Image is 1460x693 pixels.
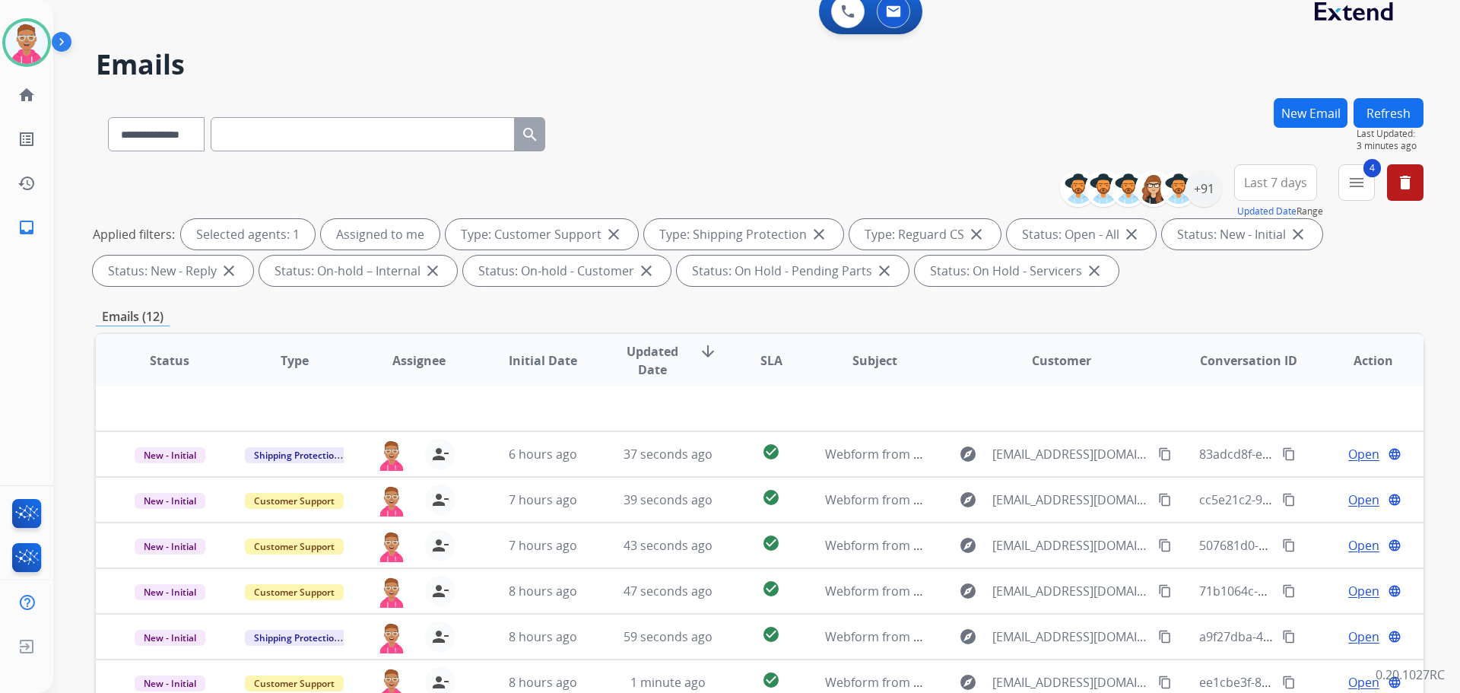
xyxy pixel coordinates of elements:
p: Emails (12) [96,307,170,326]
mat-icon: arrow_downward [699,342,717,361]
span: Assignee [392,351,446,370]
div: Selected agents: 1 [181,219,315,250]
span: [EMAIL_ADDRESS][DOMAIN_NAME] [992,536,1149,555]
span: cc5e21c2-9e63-4b88-830f-fec44ac6454b [1199,491,1425,508]
div: Status: Open - All [1007,219,1156,250]
span: Webform from [EMAIL_ADDRESS][DOMAIN_NAME] on [DATE] [825,537,1170,554]
span: 507681d0-7137-4f0a-9cbc-019c59474946 [1199,537,1430,554]
mat-icon: check_circle [762,534,780,552]
mat-icon: explore [959,536,977,555]
mat-icon: content_copy [1158,539,1172,552]
span: 8 hours ago [509,628,577,645]
mat-icon: close [424,262,442,280]
div: +91 [1185,170,1222,207]
mat-icon: close [1085,262,1103,280]
span: Type [281,351,309,370]
mat-icon: language [1388,630,1401,644]
span: 83adcd8f-efcf-45c5-a95e-0adfce9aa5ca [1199,446,1420,463]
span: [EMAIL_ADDRESS][DOMAIN_NAME] [992,628,1149,646]
span: New - Initial [135,584,205,600]
mat-icon: inbox [17,218,36,237]
span: Open [1348,491,1379,509]
div: Status: On Hold - Pending Parts [677,256,909,286]
mat-icon: content_copy [1158,630,1172,644]
span: Open [1348,445,1379,463]
span: SLA [760,351,782,370]
h2: Emails [96,49,1423,80]
span: New - Initial [135,630,205,646]
mat-icon: language [1388,584,1401,598]
img: agent-avatar [376,576,407,608]
div: Type: Shipping Protection [644,219,843,250]
span: 59 seconds ago [624,628,713,645]
span: Customer [1032,351,1091,370]
mat-icon: person_remove [431,628,449,646]
mat-icon: language [1388,447,1401,461]
span: New - Initial [135,447,205,463]
span: Open [1348,582,1379,600]
span: 43 seconds ago [624,537,713,554]
mat-icon: content_copy [1282,447,1296,461]
mat-icon: person_remove [431,673,449,691]
div: Status: On Hold - Servicers [915,256,1119,286]
mat-icon: close [810,225,828,243]
mat-icon: check_circle [762,443,780,461]
span: Range [1237,205,1323,218]
span: Status [150,351,189,370]
mat-icon: close [637,262,655,280]
span: Updated Date [618,342,687,379]
mat-icon: close [967,225,985,243]
span: Subject [852,351,897,370]
span: Last 7 days [1244,180,1307,186]
span: Shipping Protection [245,630,349,646]
span: Customer Support [245,493,344,509]
span: Webform from [EMAIL_ADDRESS][DOMAIN_NAME] on [DATE] [825,674,1170,691]
mat-icon: explore [959,582,977,600]
mat-icon: content_copy [1158,584,1172,598]
div: Type: Reguard CS [849,219,1001,250]
img: agent-avatar [376,530,407,562]
div: Status: On-hold - Customer [463,256,671,286]
mat-icon: close [875,262,893,280]
span: Open [1348,628,1379,646]
mat-icon: content_copy [1158,447,1172,461]
mat-icon: language [1388,493,1401,507]
span: 3 minutes ago [1357,140,1423,152]
span: 47 seconds ago [624,583,713,599]
mat-icon: content_copy [1282,493,1296,507]
mat-icon: check_circle [762,671,780,689]
mat-icon: explore [959,628,977,646]
mat-icon: language [1388,539,1401,552]
mat-icon: close [220,262,238,280]
span: a9f27dba-4f65-4c81-8016-a0451400c752 [1199,628,1427,645]
span: Open [1348,536,1379,555]
span: Customer Support [245,676,344,691]
mat-icon: content_copy [1282,539,1296,552]
mat-icon: check_circle [762,580,780,598]
img: avatar [5,21,48,64]
mat-icon: explore [959,673,977,691]
span: Initial Date [509,351,577,370]
span: [EMAIL_ADDRESS][DOMAIN_NAME] [992,582,1149,600]
mat-icon: person_remove [431,491,449,509]
span: Webform from [EMAIL_ADDRESS][DOMAIN_NAME] on [DATE] [825,446,1170,463]
mat-icon: content_copy [1158,676,1172,689]
button: Updated Date [1237,205,1297,218]
mat-icon: list_alt [17,130,36,148]
mat-icon: person_remove [431,582,449,600]
div: Status: New - Reply [93,256,253,286]
span: Webform from [EMAIL_ADDRESS][DOMAIN_NAME] on [DATE] [825,583,1170,599]
span: [EMAIL_ADDRESS][DOMAIN_NAME] [992,445,1149,463]
mat-icon: close [1122,225,1141,243]
div: Status: On-hold – Internal [259,256,457,286]
button: Last 7 days [1234,164,1317,201]
mat-icon: person_remove [431,445,449,463]
mat-icon: home [17,86,36,104]
mat-icon: menu [1347,173,1366,192]
img: agent-avatar [376,621,407,653]
span: 8 hours ago [509,583,577,599]
span: ee1cbe3f-8bf7-49c5-93ca-6825af19bbbb [1199,674,1427,691]
div: Status: New - Initial [1162,219,1322,250]
span: 7 hours ago [509,491,577,508]
p: 0.20.1027RC [1376,666,1445,684]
